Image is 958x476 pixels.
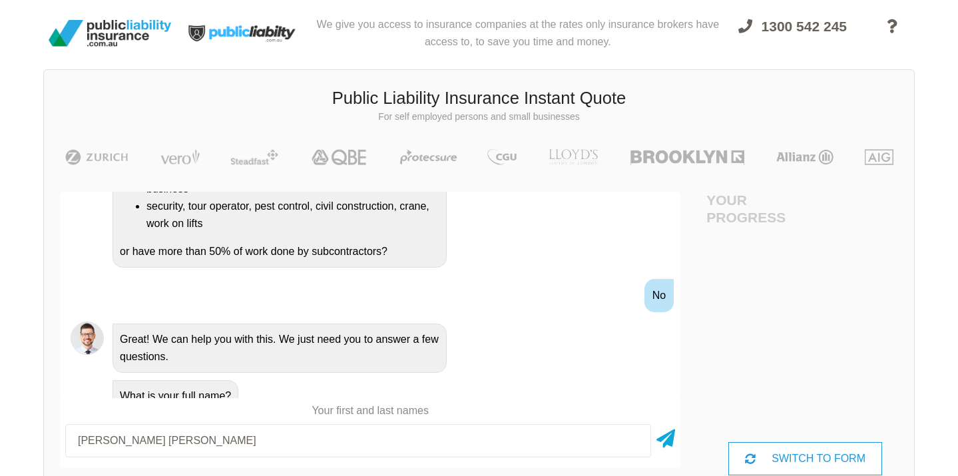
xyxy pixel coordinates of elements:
span: 1300 542 245 [762,19,847,34]
img: CGU | Public Liability Insurance [482,149,522,165]
div: SWITCH TO FORM [728,442,882,475]
img: Chatbot | PLI [71,322,104,355]
div: We give you access to insurance companies at the rates only insurance brokers have access to, to ... [310,5,726,61]
img: Vero | Public Liability Insurance [154,149,206,165]
img: Brooklyn | Public Liability Insurance [625,149,750,165]
img: Public Liability Insurance [43,15,176,52]
input: Your first and last names [65,424,651,457]
div: Great! We can help you with this. We just need you to answer a few questions. [113,324,447,373]
img: Public Liability Insurance Light [176,5,310,61]
img: QBE | Public Liability Insurance [304,149,375,165]
img: LLOYD's | Public Liability Insurance [541,149,605,165]
img: Zurich | Public Liability Insurance [59,149,134,165]
img: AIG | Public Liability Insurance [859,149,899,165]
div: What is your full name? [113,380,238,412]
img: Protecsure | Public Liability Insurance [395,149,462,165]
h4: Your Progress [706,192,805,225]
img: Steadfast | Public Liability Insurance [225,149,284,165]
h3: Public Liability Insurance Instant Quote [54,87,904,111]
li: security, tour operator, pest control, civil construction, crane, work on lifts [146,198,439,232]
a: 1300 542 245 [726,11,859,61]
p: For self employed persons and small businesses [54,111,904,124]
img: Allianz | Public Liability Insurance [770,149,840,165]
p: Your first and last names [60,403,680,418]
div: No [644,279,674,312]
